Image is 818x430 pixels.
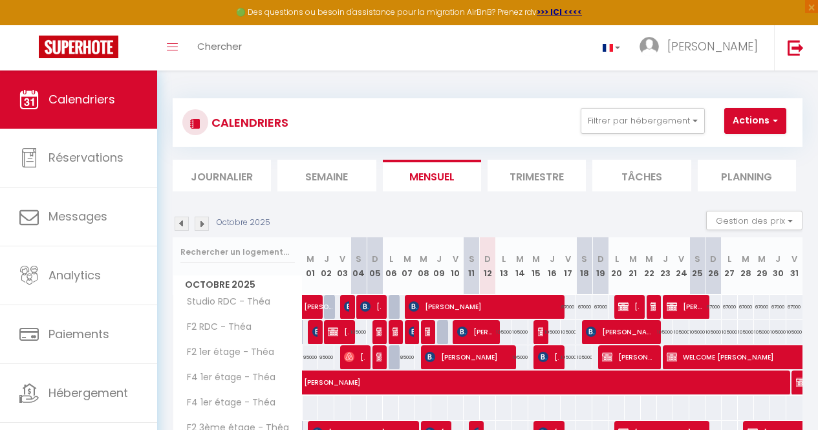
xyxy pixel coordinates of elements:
div: 105000 [657,320,673,344]
span: [PERSON_NAME] [667,38,758,54]
span: WELCOME [PERSON_NAME] [651,294,656,319]
img: Super Booking [39,36,118,58]
abbr: S [581,253,587,265]
th: 02 [318,237,334,295]
img: logout [788,39,804,56]
abbr: D [484,253,491,265]
span: Paiements [48,326,109,342]
abbr: J [775,253,780,265]
div: 67000 [705,295,722,319]
th: 21 [625,237,641,295]
button: Filtrer par hébergement [581,108,705,134]
div: 67000 [576,295,592,319]
th: 30 [770,237,786,295]
div: 105000 [496,320,512,344]
abbr: M [629,253,637,265]
th: 20 [608,237,625,295]
abbr: M [532,253,540,265]
li: Planning [698,160,796,191]
div: 67000 [722,295,738,319]
th: 17 [561,237,577,295]
th: 19 [592,237,608,295]
th: 04 [350,237,367,295]
input: Rechercher un logement... [180,241,295,264]
th: 15 [528,237,544,295]
span: [PERSON_NAME] [618,294,639,319]
a: ... [PERSON_NAME] [630,25,774,70]
th: 13 [496,237,512,295]
span: [PERSON_NAME] [425,319,430,344]
span: [PERSON_NAME] [602,345,654,369]
span: [PERSON_NAME] [538,345,559,369]
button: Gestion des prix [706,211,802,230]
li: Semaine [277,160,376,191]
a: [PERSON_NAME] [297,295,314,319]
abbr: M [645,253,653,265]
span: [PERSON_NAME] [409,294,554,319]
span: [PERSON_NAME] [667,294,703,319]
abbr: S [356,253,361,265]
abbr: V [678,253,684,265]
span: F2 RDC - Théa [175,320,255,334]
abbr: L [727,253,731,265]
th: 10 [447,237,464,295]
span: Chercher [197,39,242,53]
th: 18 [576,237,592,295]
abbr: M [307,253,314,265]
span: [PERSON_NAME] [409,319,414,344]
a: [PERSON_NAME] [297,371,314,395]
th: 05 [367,237,383,295]
abbr: L [389,253,393,265]
abbr: M [420,253,427,265]
span: [PERSON_NAME] [344,294,349,319]
div: 67000 [754,295,770,319]
div: 105000 [561,345,577,369]
div: 105000 [512,345,528,369]
abbr: M [758,253,766,265]
div: 105000 [576,345,592,369]
abbr: V [453,253,458,265]
abbr: J [324,253,329,265]
th: 12 [480,237,496,295]
div: 95000 [303,345,319,369]
div: 67000 [592,295,608,319]
abbr: V [339,253,345,265]
span: [PERSON_NAME] [425,345,508,369]
span: [PERSON_NAME] [312,319,318,344]
span: [PERSON_NAME] [328,319,349,344]
div: 105000 [544,320,561,344]
div: 95000 [318,345,334,369]
abbr: M [404,253,411,265]
div: 105000 [754,320,770,344]
th: 08 [415,237,431,295]
th: 11 [464,237,480,295]
span: [PERSON_NAME] [344,345,365,369]
abbr: M [742,253,749,265]
div: 105000 [689,320,705,344]
p: Octobre 2025 [217,217,270,229]
span: F4 1er étage - Théa [175,371,279,385]
th: 25 [689,237,705,295]
a: Chercher [188,25,252,70]
div: 67000 [770,295,786,319]
th: 03 [334,237,350,295]
abbr: J [436,253,442,265]
th: 16 [544,237,561,295]
abbr: D [372,253,378,265]
div: 85000 [399,345,415,369]
span: [PERSON_NAME] [304,288,334,312]
div: 105000 [738,320,754,344]
th: 09 [431,237,447,295]
span: [PERSON_NAME] [393,319,398,344]
span: [PERSON_NAME] [586,319,653,344]
img: ... [640,37,659,56]
div: 67000 [738,295,754,319]
span: [PERSON_NAME] [360,294,381,319]
th: 14 [512,237,528,295]
li: Journalier [173,160,271,191]
th: 23 [657,237,673,295]
th: 26 [705,237,722,295]
abbr: V [791,253,797,265]
th: 24 [673,237,689,295]
abbr: L [615,253,619,265]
